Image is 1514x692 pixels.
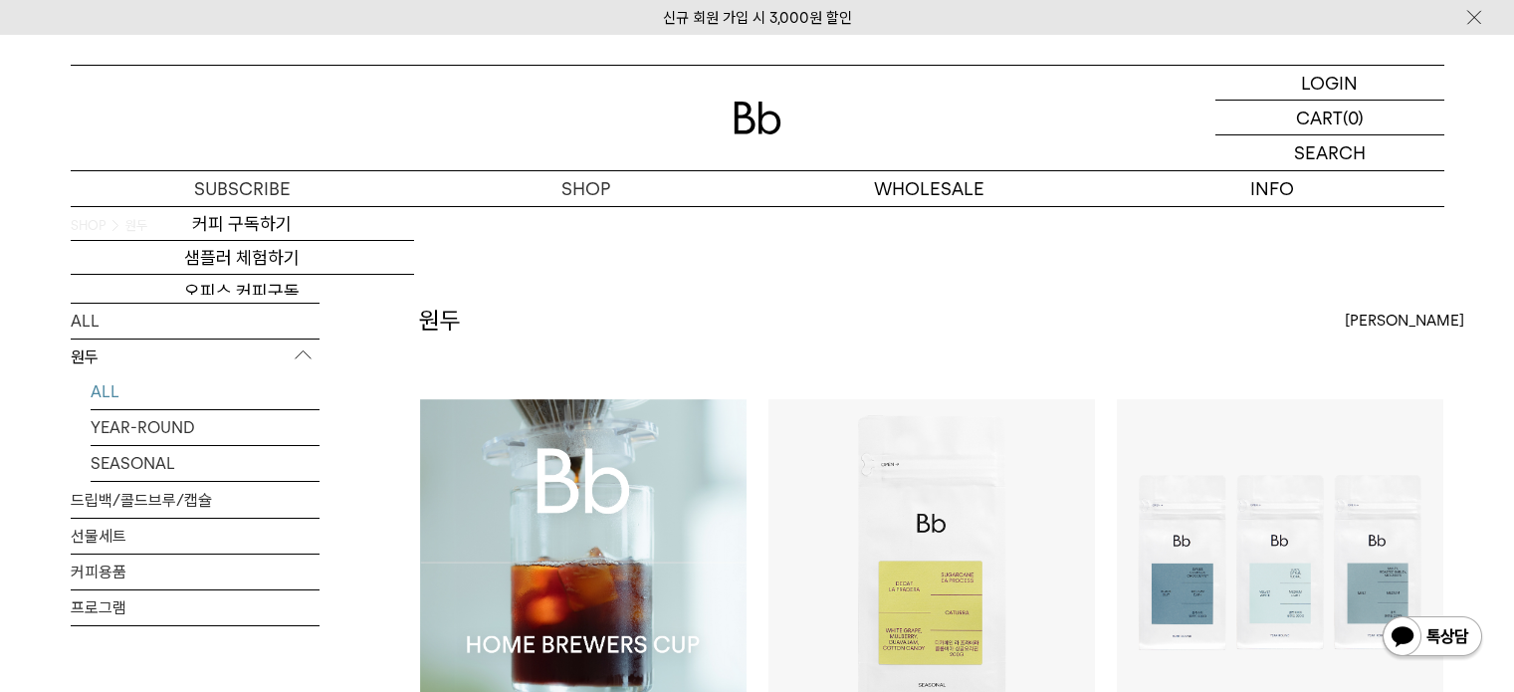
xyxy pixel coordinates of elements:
[1294,135,1366,170] p: SEARCH
[71,304,320,339] a: ALL
[91,446,320,481] a: SEASONAL
[419,304,461,338] h2: 원두
[1215,101,1444,135] a: CART (0)
[91,374,320,409] a: ALL
[1215,66,1444,101] a: LOGIN
[1101,171,1444,206] p: INFO
[71,340,320,375] p: 원두
[414,171,757,206] a: SHOP
[1345,309,1464,333] span: [PERSON_NAME]
[757,171,1101,206] p: WHOLESALE
[71,555,320,589] a: 커피용품
[91,410,320,445] a: YEAR-ROUND
[734,102,781,134] img: 로고
[71,241,414,275] a: 샘플러 체험하기
[1301,66,1358,100] p: LOGIN
[71,590,320,625] a: 프로그램
[71,275,414,309] a: 오피스 커피구독
[1296,101,1343,134] p: CART
[1381,614,1484,662] img: 카카오톡 채널 1:1 채팅 버튼
[71,519,320,554] a: 선물세트
[1343,101,1364,134] p: (0)
[71,207,414,241] a: 커피 구독하기
[71,171,414,206] a: SUBSCRIBE
[71,483,320,518] a: 드립백/콜드브루/캡슐
[663,9,852,27] a: 신규 회원 가입 시 3,000원 할인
